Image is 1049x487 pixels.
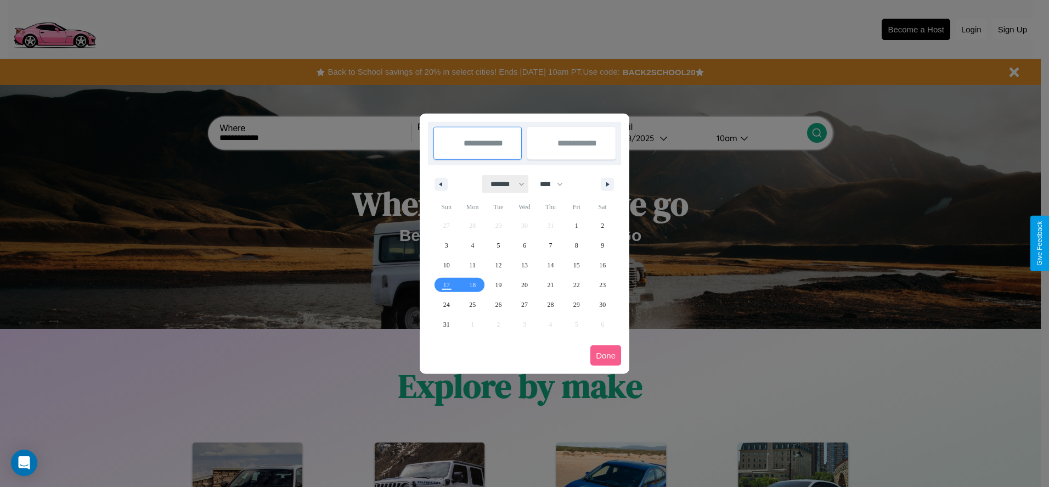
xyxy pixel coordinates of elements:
button: Done [590,345,621,366]
span: 3 [445,236,448,255]
button: 22 [563,275,589,295]
span: 17 [443,275,450,295]
span: 2 [601,216,604,236]
button: 13 [511,255,537,275]
button: 23 [590,275,616,295]
span: 18 [469,275,476,295]
span: 29 [573,295,580,315]
button: 29 [563,295,589,315]
div: Give Feedback [1036,221,1044,266]
span: 20 [521,275,528,295]
button: 20 [511,275,537,295]
span: 16 [599,255,606,275]
button: 9 [590,236,616,255]
button: 10 [433,255,459,275]
button: 1 [563,216,589,236]
button: 3 [433,236,459,255]
span: 1 [575,216,578,236]
span: Tue [486,198,511,216]
span: 23 [599,275,606,295]
span: Mon [459,198,485,216]
span: 8 [575,236,578,255]
button: 5 [486,236,511,255]
span: 5 [497,236,500,255]
span: 13 [521,255,528,275]
button: 7 [538,236,563,255]
button: 11 [459,255,485,275]
button: 8 [563,236,589,255]
button: 27 [511,295,537,315]
span: 27 [521,295,528,315]
button: 16 [590,255,616,275]
button: 4 [459,236,485,255]
span: 26 [495,295,502,315]
button: 21 [538,275,563,295]
button: 30 [590,295,616,315]
span: Sun [433,198,459,216]
button: 17 [433,275,459,295]
button: 19 [486,275,511,295]
span: 10 [443,255,450,275]
button: 28 [538,295,563,315]
button: 15 [563,255,589,275]
span: 6 [523,236,526,255]
button: 25 [459,295,485,315]
span: 22 [573,275,580,295]
span: 24 [443,295,450,315]
span: 30 [599,295,606,315]
span: 28 [547,295,554,315]
button: 2 [590,216,616,236]
button: 18 [459,275,485,295]
button: 14 [538,255,563,275]
span: 14 [547,255,554,275]
span: Wed [511,198,537,216]
span: Fri [563,198,589,216]
span: 7 [549,236,552,255]
button: 31 [433,315,459,334]
span: 19 [495,275,502,295]
button: 24 [433,295,459,315]
span: 4 [471,236,474,255]
span: 12 [495,255,502,275]
span: 25 [469,295,476,315]
span: 11 [469,255,476,275]
span: Thu [538,198,563,216]
span: 31 [443,315,450,334]
button: 6 [511,236,537,255]
span: 21 [547,275,554,295]
div: Open Intercom Messenger [11,450,37,476]
button: 26 [486,295,511,315]
button: 12 [486,255,511,275]
span: 15 [573,255,580,275]
span: Sat [590,198,616,216]
span: 9 [601,236,604,255]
